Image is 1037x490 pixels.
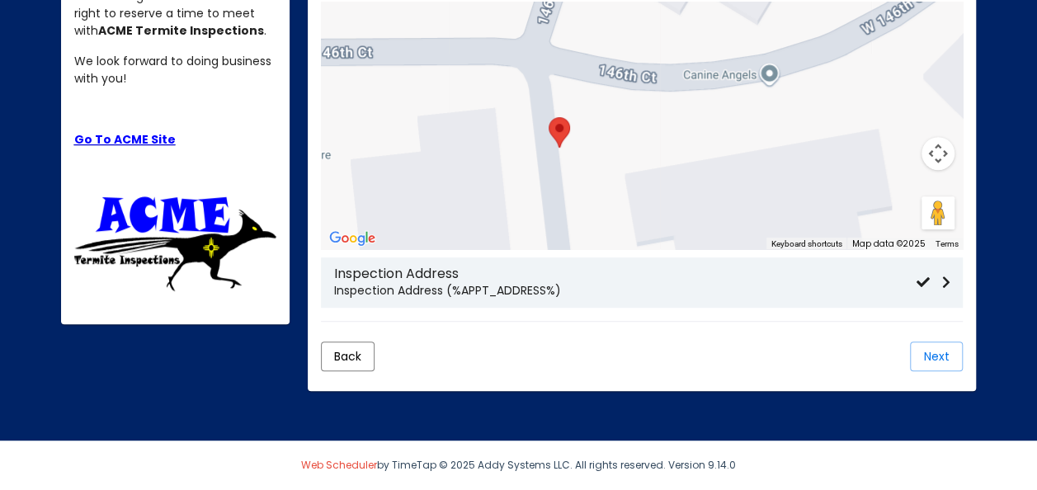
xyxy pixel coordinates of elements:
[321,257,963,307] mat-list-item: Inspection AddressInspection Address (%APPT_ADDRESS%)
[74,53,277,87] p: We look forward to doing business with you!
[98,22,264,39] strong: ACME Termite Inspections
[334,266,916,281] h3: Inspection Address
[334,282,916,299] p: Inspection Address (%APPT_ADDRESS%)
[301,458,377,472] a: Web Scheduler
[935,239,958,248] a: Terms
[771,238,841,250] button: Keyboard shortcuts
[321,342,375,371] button: Back
[325,228,379,249] a: Open this area in Google Maps (opens a new window)
[325,228,379,249] img: Google
[334,348,361,365] span: Back
[910,342,963,371] button: Next
[49,441,989,490] div: by TimeTap © 2025 Addy Systems LLC. All rights reserved. Version 9.14.0
[74,131,176,148] a: Go To ACME Site
[922,137,955,170] button: Map camera controls
[851,238,925,250] span: Map data ©2025
[924,348,950,365] span: Next
[74,192,277,291] img: ttu_4460907765809774511.png
[922,196,955,229] button: Drag Pegman onto the map to open Street View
